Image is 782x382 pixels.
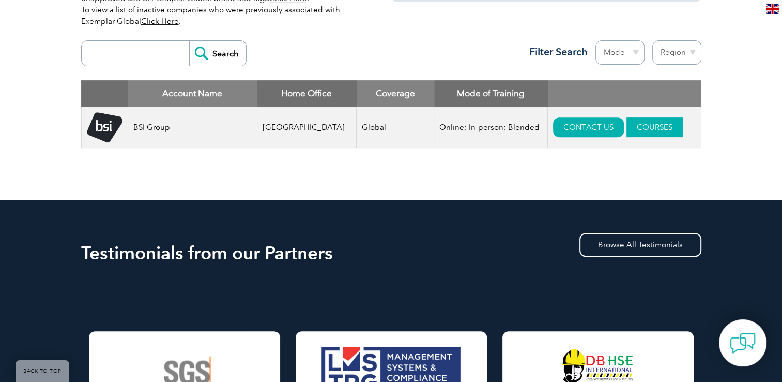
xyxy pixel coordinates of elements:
[128,80,257,107] th: Account Name: activate to sort column descending
[189,41,246,66] input: Search
[730,330,756,356] img: contact-chat.png
[579,233,701,257] a: Browse All Testimonials
[766,4,779,14] img: en
[553,117,624,137] a: CONTACT US
[257,80,357,107] th: Home Office: activate to sort column ascending
[16,360,69,382] a: BACK TO TOP
[434,107,548,148] td: Online; In-person; Blended
[523,46,588,58] h3: Filter Search
[141,17,179,26] a: Click Here
[434,80,548,107] th: Mode of Training: activate to sort column ascending
[357,107,434,148] td: Global
[626,117,683,137] a: COURSES
[128,107,257,148] td: BSI Group
[357,80,434,107] th: Coverage: activate to sort column ascending
[548,80,701,107] th: : activate to sort column ascending
[87,112,122,143] img: 5f72c78c-dabc-ea11-a814-000d3a79823d-logo.png
[257,107,357,148] td: [GEOGRAPHIC_DATA]
[81,245,701,261] h2: Testimonials from our Partners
